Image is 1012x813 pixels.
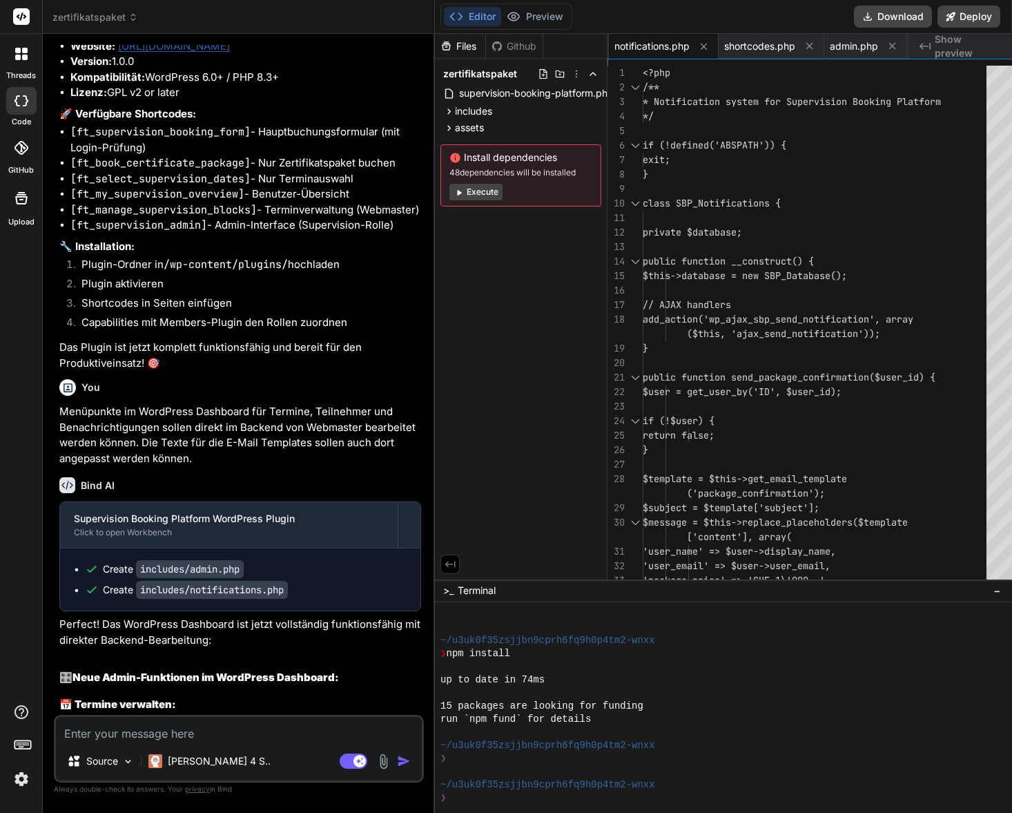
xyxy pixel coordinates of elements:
[607,109,625,124] div: 4
[8,164,34,176] label: GitHub
[643,443,648,456] span: }
[148,754,162,768] img: Claude 4 Sonnet
[607,254,625,269] div: 14
[643,516,875,528] span: $message = $this->replace_placeholders($te
[52,10,138,24] span: zertifikatspaket
[70,85,421,101] li: GPL v2 or later
[607,240,625,254] div: 13
[70,39,115,52] strong: Website:
[607,573,625,588] div: 33
[435,39,485,53] div: Files
[687,327,880,340] span: ($this, 'ajax_send_notification'));
[70,203,257,217] code: [ft_manage_supervision_blocks]
[501,7,569,26] button: Preview
[74,527,384,538] div: Click to open Workbench
[70,55,112,68] strong: Version:
[935,32,1001,60] span: Show preview
[70,54,421,70] li: 1.0.0
[397,754,411,768] img: icon
[993,584,1001,597] span: −
[6,70,36,82] label: threads
[607,356,625,370] div: 20
[164,258,288,271] code: /wp-content/plugins/
[607,544,625,559] div: 31
[440,739,655,752] span: ~/u3uk0f35zsjjbn9cprh6fq9h0p4tm2-wnxx
[168,754,271,768] p: [PERSON_NAME] 4 S..
[70,315,421,334] li: Capabilities mit Members-Plugin den Rollen zuordnen
[10,767,33,791] img: settings
[70,276,421,296] li: Plugin aktivieren
[70,155,421,171] li: - Nur Zertifikatspaket buchen
[70,186,421,202] li: - Benutzer-Übersicht
[70,187,244,201] code: [ft_my_supervision_overview]
[440,634,655,647] span: ~/u3uk0f35zsjjbn9cprh6fq9h0p4tm2-wnxx
[643,95,913,108] span: * Notification system for Supervision Booking Pla
[643,298,731,311] span: // AJAX handlers
[854,6,932,28] button: Download
[70,257,421,276] li: Plugin-Ordner in hochladen
[59,404,421,466] p: Menüpunkte im WordPress Dashboard für Termine, Teilnehmer und Benachrichtigungen sollen direkt im...
[643,342,648,354] span: }
[607,182,625,196] div: 9
[59,670,421,686] h2: 🎛️
[913,95,941,108] span: tform
[897,371,935,383] span: r_id) {
[643,66,670,79] span: <?php
[12,116,31,128] label: code
[991,580,1004,602] button: −
[122,756,134,767] img: Pick Models
[626,80,644,95] div: Click to collapse the range.
[70,218,421,233] li: - Admin-Interface (Supervision-Rolle)
[875,516,908,528] span: mplate
[440,673,545,687] span: up to date in 74ms
[60,502,398,548] button: Supervision Booking Platform WordPress PluginClick to open Workbench
[626,254,644,269] div: Click to collapse the range.
[626,515,644,530] div: Click to collapse the range.
[614,39,690,53] span: notifications.php
[54,783,424,796] p: Always double-check its answers. Your in Bind
[458,584,496,597] span: Terminal
[607,66,625,80] div: 1
[118,39,230,52] a: [URL][DOMAIN_NAME]
[607,225,625,240] div: 12
[59,617,421,648] p: Perfect! Das WordPress Dashboard ist jetzt vollständig funktionsfähig mit direkter Backend-Bearbe...
[59,240,135,253] strong: 🔧 Installation:
[136,560,244,578] code: includes/admin.php
[59,107,196,120] strong: 🚀 Verfügbare Shortcodes:
[607,472,625,486] div: 28
[643,139,786,151] span: if (!defined('ABSPATH')) {
[443,67,517,81] span: zertifikatspaket
[86,754,118,768] p: Source
[440,647,446,660] span: ❯
[185,785,210,793] span: privacy
[643,153,670,166] span: exit;
[440,713,591,726] span: run `npm fund` for details
[455,121,484,135] span: assets
[607,457,625,472] div: 27
[70,124,421,155] li: - Hauptbuchungsformular (mit Login-Prüfung)
[643,559,830,572] span: 'user_email' => $user->user_email,
[626,370,644,385] div: Click to collapse the range.
[607,385,625,399] div: 22
[687,487,825,499] span: ('package_confirmation');
[8,216,35,228] label: Upload
[643,472,847,485] span: $template = $this->get_email_template
[103,583,288,597] div: Create
[376,754,391,769] img: attachment
[607,515,625,530] div: 30
[607,211,625,225] div: 11
[607,501,625,515] div: 29
[136,581,288,599] code: includes/notifications.php
[70,218,207,232] code: [ft_supervision_admin]
[607,80,625,95] div: 2
[643,501,819,514] span: $subject = $template['subject'];
[81,381,100,394] h6: You
[643,226,742,238] span: private $database;
[59,340,421,371] p: Das Plugin ist jetzt komplett funktionsfähig und bereit für den Produktiveinsatz! 🎯
[70,70,145,84] strong: Kompatibilität:
[449,151,592,164] span: Install dependencies
[687,530,792,543] span: ['content'], array(
[830,39,878,53] span: admin.php
[724,39,795,53] span: shortcodes.php
[607,428,625,443] div: 25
